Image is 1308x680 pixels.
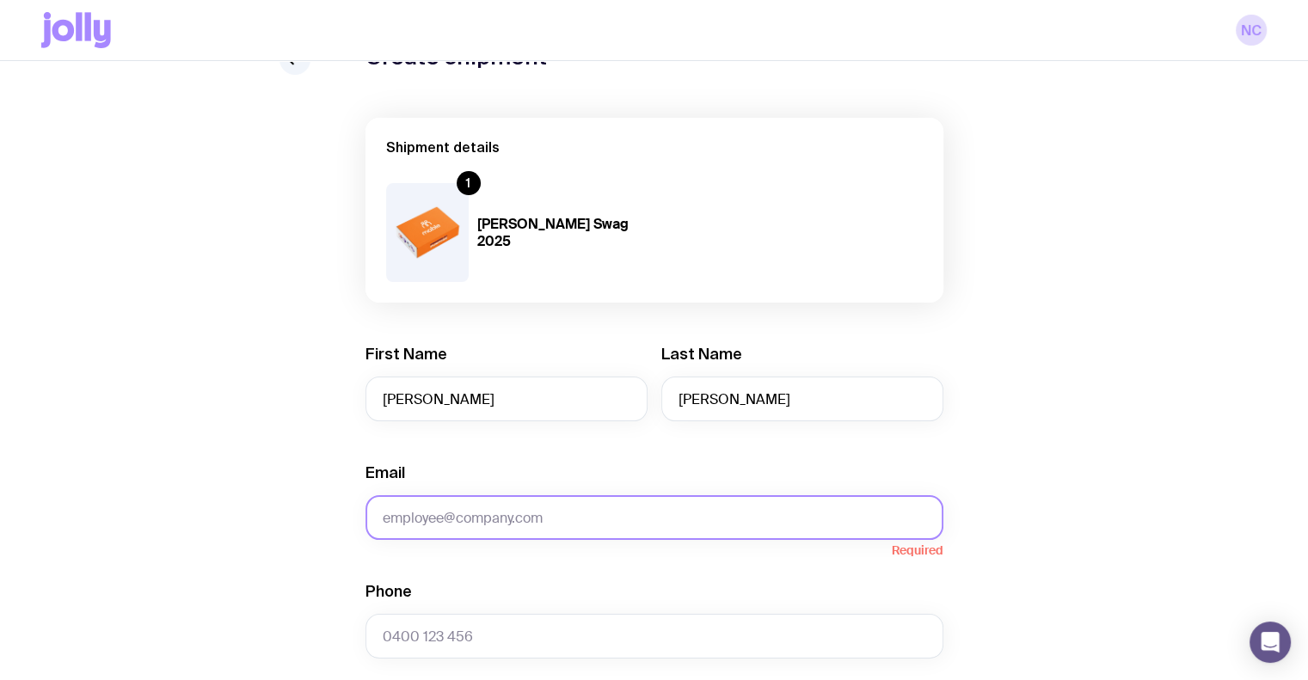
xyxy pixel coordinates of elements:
label: First Name [365,344,447,365]
label: Last Name [661,344,742,365]
h2: Shipment details [386,138,923,156]
label: Phone [365,581,412,602]
div: Open Intercom Messenger [1250,622,1291,663]
span: Required [365,540,943,557]
input: Last Name [661,377,943,421]
div: 1 [457,171,481,195]
h4: [PERSON_NAME] Swag 2025 [477,216,644,250]
input: employee@company.com [365,495,943,540]
label: Email [365,463,405,483]
input: 0400 123 456 [365,614,943,659]
input: First Name [365,377,648,421]
a: NC [1236,15,1267,46]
